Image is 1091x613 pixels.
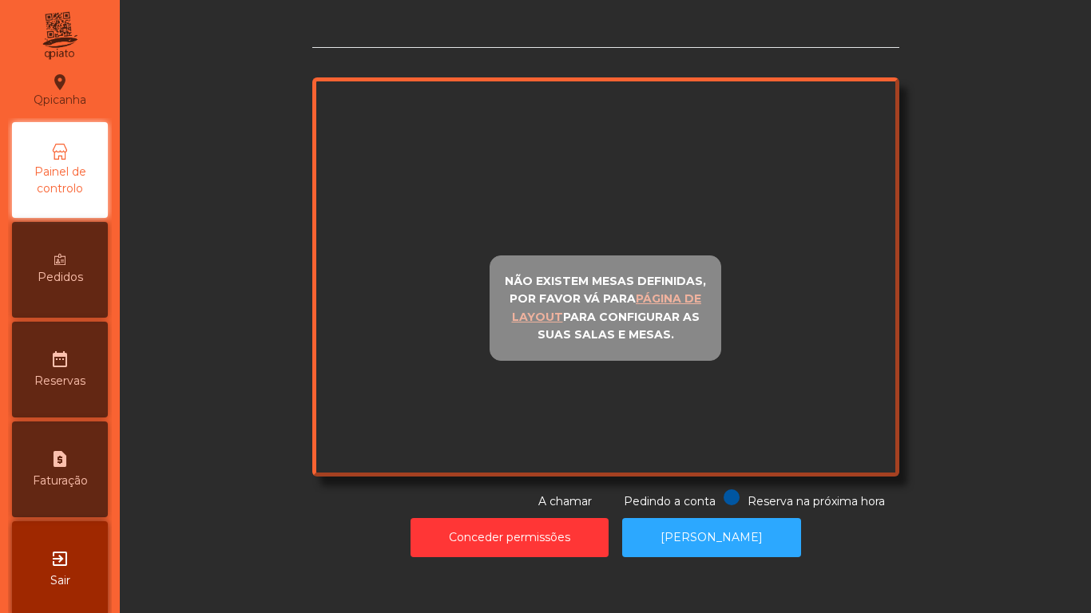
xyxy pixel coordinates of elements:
[50,350,69,369] i: date_range
[748,494,885,508] span: Reserva na próxima hora
[40,8,79,64] img: qpiato
[50,549,69,568] i: exit_to_app
[50,73,69,92] i: location_on
[34,70,86,110] div: Qpicanha
[538,494,592,508] span: A chamar
[50,572,70,589] span: Sair
[33,473,88,489] span: Faturação
[38,269,83,286] span: Pedidos
[34,373,85,390] span: Reservas
[497,272,714,344] p: Não existem mesas definidas, por favor vá para para configurar as suas salas e mesas.
[16,164,104,197] span: Painel de controlo
[622,518,801,557] button: [PERSON_NAME]
[512,291,702,324] u: página de layout
[411,518,609,557] button: Conceder permissões
[624,494,716,508] span: Pedindo a conta
[50,449,69,469] i: request_page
